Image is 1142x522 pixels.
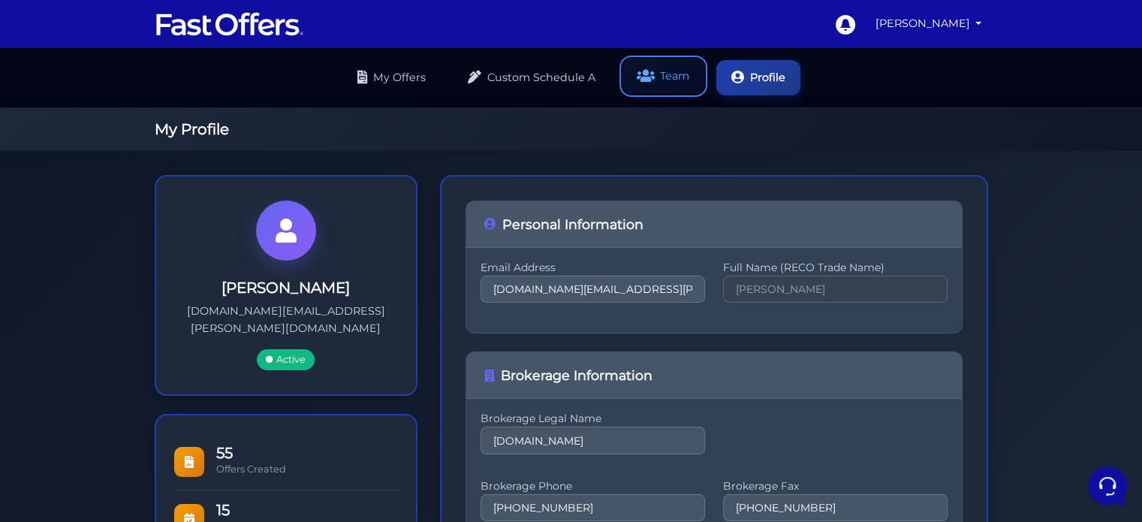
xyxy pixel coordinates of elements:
input: Search for an Article... [34,246,246,261]
span: Active [257,349,315,370]
span: Your Conversations [24,84,122,96]
p: Help [233,405,252,418]
span: Aura [63,108,238,123]
a: AuraAlright, thanks for letting me know! If you ever notice any billing issues or want to make a ... [18,102,282,147]
label: Brokerage Fax [723,484,948,488]
p: [DATE] [247,108,276,122]
h4: Brokerage Information [484,367,944,383]
label: Full Name (RECO Trade Name) [723,266,948,270]
p: [DOMAIN_NAME][EMAIL_ADDRESS][PERSON_NAME][DOMAIN_NAME] [180,303,392,337]
label: Brokerage Legal Name [481,417,705,421]
span: Find an Answer [24,213,102,225]
p: Messages [129,405,172,418]
a: Open Help Center [187,213,276,225]
iframe: Customerly Messenger Launcher [1085,463,1130,508]
h4: Personal Information [484,216,944,232]
label: Email Address [481,266,705,270]
button: Help [196,384,288,418]
span: 15 [216,502,398,517]
p: Alright, thanks for letting me know! If you ever notice any billing issues or want to make a chan... [63,126,238,141]
button: Home [12,384,104,418]
button: Messages [104,384,197,418]
h1: My Profile [155,120,988,138]
button: Start a Conversation [24,153,276,183]
label: Brokerage Phone [481,484,705,488]
p: Home [45,405,71,418]
span: 55 [216,445,398,460]
h2: Hello [PERSON_NAME] 👋 [12,12,252,60]
a: Team [622,59,704,94]
a: [PERSON_NAME] [869,9,988,38]
a: See all [243,84,276,96]
a: Profile [716,60,800,95]
span: Offers Created [216,463,286,475]
a: Custom Schedule A [453,60,610,95]
span: Start a Conversation [108,162,210,174]
img: dark [24,110,54,140]
h3: [PERSON_NAME] [180,279,392,297]
a: My Offers [342,60,441,95]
